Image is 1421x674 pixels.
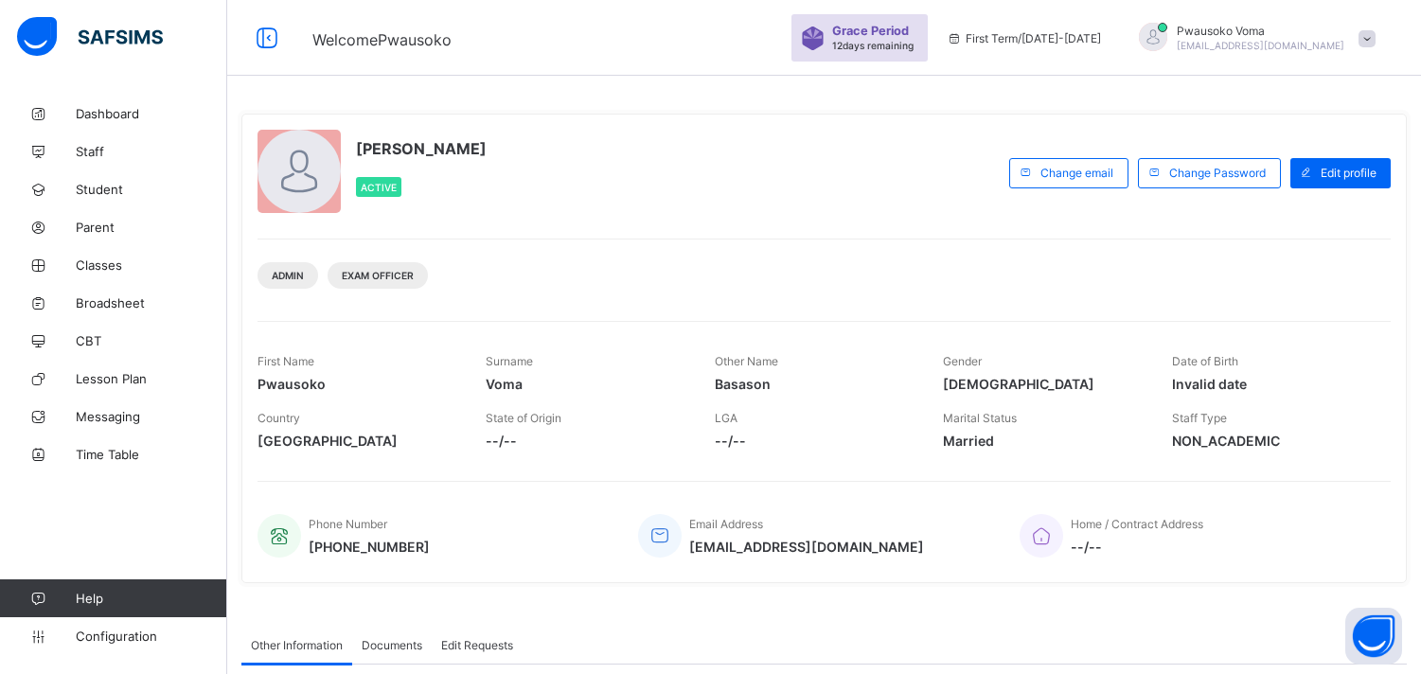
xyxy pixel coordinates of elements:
[832,24,909,38] span: Grace Period
[486,376,685,392] span: Voma
[1177,40,1344,51] span: [EMAIL_ADDRESS][DOMAIN_NAME]
[76,144,227,159] span: Staff
[1177,24,1344,38] span: Pwausoko Voma
[689,517,763,531] span: Email Address
[715,411,737,425] span: LGA
[801,27,825,50] img: sticker-purple.71386a28dfed39d6af7621340158ba97.svg
[486,433,685,449] span: --/--
[258,376,457,392] span: Pwausoko
[76,257,227,273] span: Classes
[76,447,227,462] span: Time Table
[1071,517,1203,531] span: Home / Contract Address
[1172,411,1227,425] span: Staff Type
[342,270,414,281] span: Exam Officer
[947,31,1101,45] span: session/term information
[272,270,304,281] span: Admin
[943,411,1017,425] span: Marital Status
[832,40,914,51] span: 12 days remaining
[943,433,1143,449] span: Married
[76,295,227,310] span: Broadsheet
[441,638,513,652] span: Edit Requests
[1071,539,1203,555] span: --/--
[356,139,487,158] span: [PERSON_NAME]
[1040,166,1113,180] span: Change email
[76,220,227,235] span: Parent
[312,30,452,49] span: Welcome Pwausoko
[1172,376,1372,392] span: Invalid date
[258,411,300,425] span: Country
[76,591,226,606] span: Help
[943,376,1143,392] span: [DEMOGRAPHIC_DATA]
[258,354,314,368] span: First Name
[76,106,227,121] span: Dashboard
[1172,433,1372,449] span: NON_ACADEMIC
[76,629,226,644] span: Configuration
[1172,354,1238,368] span: Date of Birth
[309,517,387,531] span: Phone Number
[715,433,915,449] span: --/--
[715,376,915,392] span: Basason
[362,638,422,652] span: Documents
[715,354,778,368] span: Other Name
[258,433,457,449] span: [GEOGRAPHIC_DATA]
[251,638,343,652] span: Other Information
[76,333,227,348] span: CBT
[689,539,924,555] span: [EMAIL_ADDRESS][DOMAIN_NAME]
[486,411,561,425] span: State of Origin
[309,539,430,555] span: [PHONE_NUMBER]
[1321,166,1377,180] span: Edit profile
[17,17,163,57] img: safsims
[76,409,227,424] span: Messaging
[943,354,982,368] span: Gender
[1345,608,1402,665] button: Open asap
[486,354,533,368] span: Surname
[1169,166,1266,180] span: Change Password
[361,182,397,193] span: Active
[76,182,227,197] span: Student
[76,371,227,386] span: Lesson Plan
[1120,23,1385,54] div: PwausokoVoma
